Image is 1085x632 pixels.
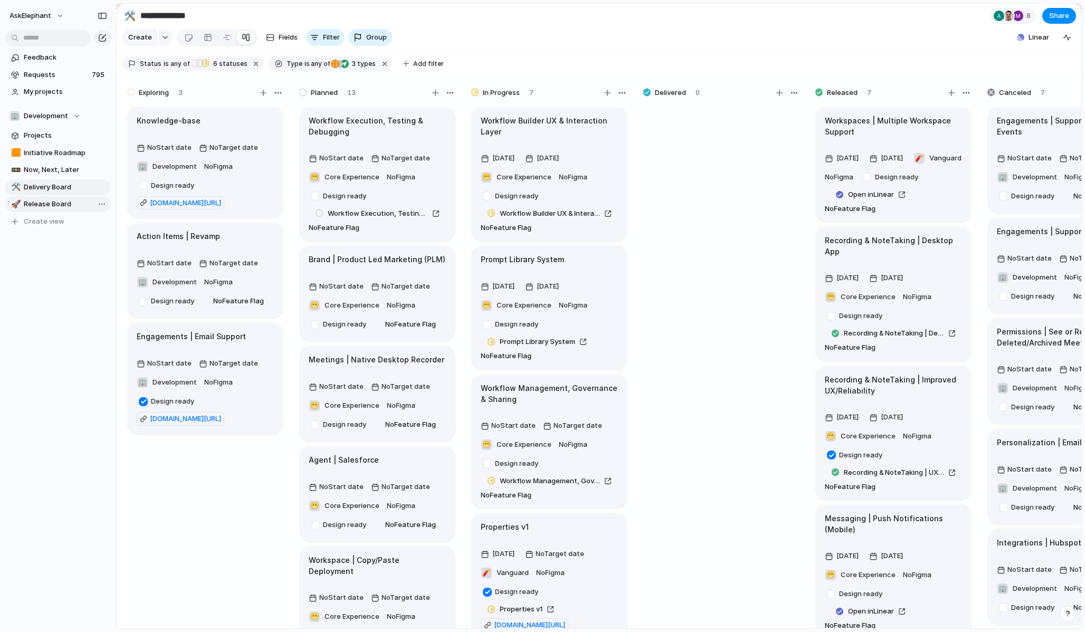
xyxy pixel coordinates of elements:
span: Workflow Execution, Testing & Debugging [328,208,428,219]
div: 🚀Release Board [5,196,111,212]
div: 😁 [309,501,320,511]
span: Linear [1029,32,1049,43]
span: 3 [349,60,357,68]
button: NoStart date [306,378,366,395]
button: Design ready [994,288,1061,305]
div: Recording & NoteTaking | Desktop App[DATE][DATE]😁Core ExperienceNoFigmaDesign readyRecording & No... [816,227,971,361]
span: [DATE] [834,411,862,424]
span: No Feature Flag [481,223,531,233]
div: 🏢 [997,383,1008,394]
span: No Start date [147,142,192,153]
span: Share [1049,11,1069,21]
button: 🏢Development [134,374,199,391]
button: 🏢Development [134,274,199,291]
a: Workflow Execution, Testing & Debugging [309,207,446,221]
span: Design ready [151,396,198,407]
span: Development [24,111,68,121]
span: No Figma [559,172,587,183]
span: No Figma [559,300,587,311]
span: No Start date [1007,253,1052,264]
span: Delivery Board [24,182,107,193]
button: AskElephant [5,7,70,24]
button: Design ready [306,416,373,433]
span: No Figma [825,172,853,183]
span: any of [169,59,189,69]
button: 3 types [331,58,378,70]
span: Core Experience [325,400,379,411]
span: Create view [24,216,64,227]
span: Filter [323,32,340,43]
a: Workflow Builder UX & Interaction Layer [481,207,618,221]
button: 😁Core Experience [822,289,898,305]
span: Design ready [323,191,370,202]
span: Initiative Roadmap [24,148,107,158]
button: Design ready [306,316,373,333]
span: Design ready [495,319,542,330]
div: 🏢 [997,172,1008,183]
div: Engagements | Email SupportNoStart dateNoTarget date🏢DevelopmentNoFigmaDesign ready[DOMAIN_NAME][... [128,323,283,434]
button: Design ready [994,188,1061,205]
span: Development [1013,272,1057,283]
button: Share [1042,8,1076,24]
span: [DATE] [490,280,518,293]
button: 🟧 [9,148,20,158]
h1: Engagements | Email Support [137,331,246,342]
div: 😁 [825,431,836,442]
button: Design ready [822,447,889,464]
button: Create [122,29,157,46]
a: Projects [5,128,111,143]
button: NoStart date [306,278,366,295]
span: No Figma [204,277,233,288]
button: Design ready [822,308,889,324]
span: Core Experience [497,300,551,311]
span: No Figma [204,161,233,172]
span: Core Experience [497,172,551,183]
h1: Recording & NoteTaking | Desktop App [825,235,962,257]
button: NoTarget date [196,139,261,156]
span: Core Experience [497,439,551,450]
div: 😁 [825,292,836,302]
span: No Figma [387,300,415,311]
button: [DATE] [478,278,520,295]
button: NoStart date [478,417,538,434]
span: [DATE] [878,152,906,165]
h1: Prompt Library System [481,254,564,265]
span: No Target date [210,258,258,269]
button: 🛠️ [9,182,20,193]
div: Prompt Library System[DATE][DATE]😁Core ExperienceNoFigmaDesign readyPrompt Library SystemNoFeatur... [472,246,627,369]
h1: Personalization | Email [997,437,1082,448]
span: Requests [24,70,89,80]
span: [DOMAIN_NAME][URL] [150,414,221,424]
span: No Figma [903,431,931,442]
button: Design ready [994,399,1061,416]
a: Open inLinear [829,188,912,202]
div: Recording & NoteTaking | Improved UX/Reliability[DATE][DATE]😁Core ExperienceNoFigmaDesign readyRe... [816,366,971,500]
button: [DATE] [867,150,909,167]
button: NoFigma [384,169,418,186]
span: No Start date [1007,364,1052,375]
button: NoFigma [384,397,418,414]
span: [DATE] [878,272,906,284]
button: 🏢Development [994,169,1060,186]
button: NoTarget date [540,417,605,434]
button: NoFigma [556,169,590,186]
a: Recording & NoteTaking | Desktop App [825,327,962,340]
a: 🛠️Delivery Board [5,179,111,195]
button: 🏢Development [134,158,199,175]
h1: Action Items | Revamp [137,231,220,242]
span: No Feature Flag [825,342,875,353]
span: Add filter [413,59,444,69]
div: Workflow Execution, Testing & DebuggingNoStart dateNoTarget date😁Core ExperienceNoFigmaDesign rea... [300,107,455,241]
button: 🏢Development [994,380,1060,397]
a: Prompt Library System [481,335,593,349]
button: NoFigma [900,428,934,445]
span: Development [1013,172,1057,183]
span: 6 [210,60,219,68]
div: 😁 [481,439,492,450]
button: NoTarget date [368,378,433,395]
span: No Figma [903,292,931,302]
button: 😁Core Experience [306,169,382,186]
span: Open in Linear [848,189,894,200]
span: No Feature Flag [213,296,264,307]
